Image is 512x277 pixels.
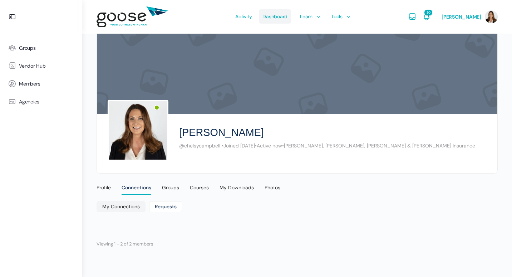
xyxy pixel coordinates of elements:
nav: Primary menu [97,175,498,193]
a: Connections [122,175,151,193]
p: Viewing 1 - 2 of 2 members [97,239,153,249]
a: My Connections [97,201,146,212]
a: My Downloads [220,175,254,194]
span: Vendor Hub [19,63,46,69]
iframe: Chat Widget [476,243,512,277]
a: Members [4,75,79,93]
div: Photos [265,184,280,195]
span: • [255,142,257,149]
span: Members [19,81,40,87]
span: @chelsycampbell [179,142,220,149]
div: My Downloads [220,184,254,195]
span: 30 [424,10,432,15]
span: Agencies [19,99,39,105]
span: • [222,142,223,149]
a: Courses [190,175,209,194]
a: Vendor Hub [4,57,79,75]
a: Agencies [4,93,79,111]
a: Groups [4,39,79,57]
a: Requests [149,201,182,212]
a: Photos [265,175,280,194]
span: Groups [19,45,36,51]
img: Profile photo of Chelsy Campbell [108,100,168,161]
h2: [PERSON_NAME] [179,125,264,140]
div: Connections [122,184,151,195]
a: Groups [162,175,179,194]
span: [PERSON_NAME] [442,14,481,20]
div: Joined [DATE] Active now [PERSON_NAME], [PERSON_NAME], [PERSON_NAME] & [PERSON_NAME] Insurance [179,142,487,149]
div: Courses [190,184,209,195]
div: Profile [97,184,111,195]
div: Groups [162,184,179,195]
span: • [282,142,284,149]
a: Profile [97,175,111,194]
nav: Sub Menu [97,201,498,214]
